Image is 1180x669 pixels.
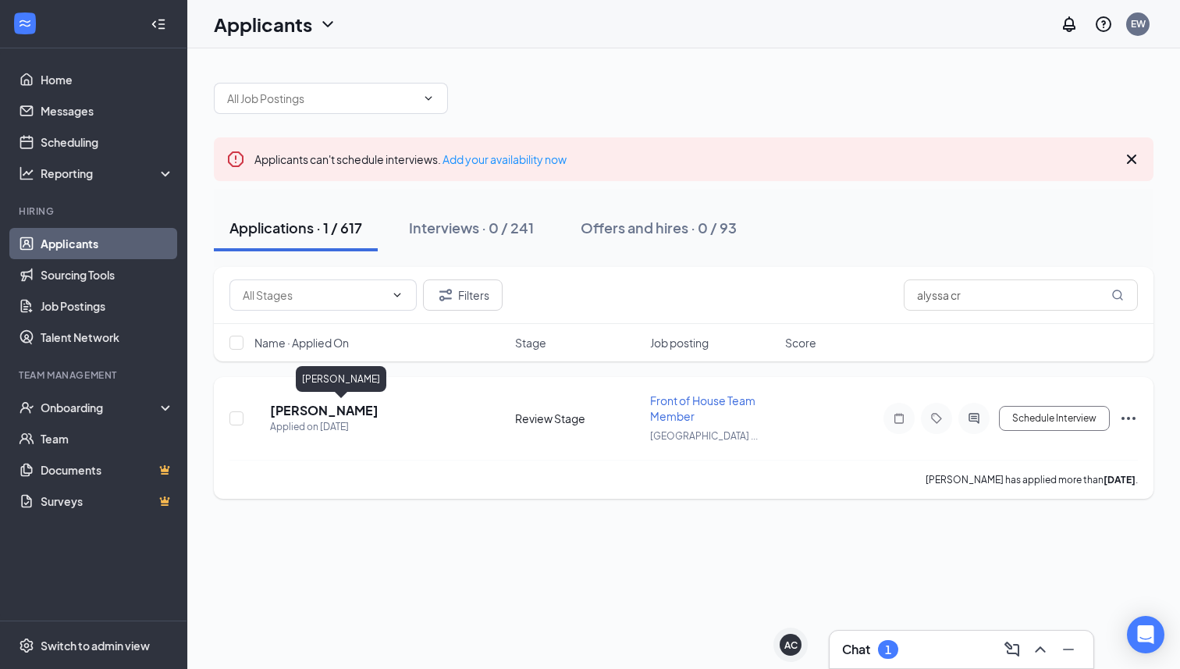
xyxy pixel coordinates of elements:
[1060,15,1079,34] svg: Notifications
[1104,474,1136,486] b: [DATE]
[41,228,174,259] a: Applicants
[41,486,174,517] a: SurveysCrown
[41,423,174,454] a: Team
[423,279,503,311] button: Filter Filters
[1122,150,1141,169] svg: Cross
[1111,289,1124,301] svg: MagnifyingGlass
[19,205,171,218] div: Hiring
[885,643,891,657] div: 1
[41,259,174,290] a: Sourcing Tools
[243,286,385,304] input: All Stages
[227,90,416,107] input: All Job Postings
[926,473,1138,486] p: [PERSON_NAME] has applied more than .
[41,454,174,486] a: DocumentsCrown
[1028,637,1053,662] button: ChevronUp
[581,218,737,237] div: Offers and hires · 0 / 93
[41,400,161,415] div: Onboarding
[19,368,171,382] div: Team Management
[965,412,983,425] svg: ActiveChat
[17,16,33,31] svg: WorkstreamLogo
[1059,640,1078,659] svg: Minimize
[515,411,641,426] div: Review Stage
[436,286,455,304] svg: Filter
[226,150,245,169] svg: Error
[41,290,174,322] a: Job Postings
[927,412,946,425] svg: Tag
[254,152,567,166] span: Applicants can't schedule interviews.
[842,641,870,658] h3: Chat
[650,430,758,442] span: [GEOGRAPHIC_DATA] ...
[999,406,1110,431] button: Schedule Interview
[41,64,174,95] a: Home
[1127,616,1164,653] div: Open Intercom Messenger
[409,218,534,237] div: Interviews · 0 / 241
[41,638,150,653] div: Switch to admin view
[214,11,312,37] h1: Applicants
[1131,17,1146,30] div: EW
[1056,637,1081,662] button: Minimize
[422,92,435,105] svg: ChevronDown
[270,419,379,435] div: Applied on [DATE]
[254,335,349,351] span: Name · Applied On
[890,412,908,425] svg: Note
[1031,640,1050,659] svg: ChevronUp
[41,165,175,181] div: Reporting
[41,322,174,353] a: Talent Network
[391,289,403,301] svg: ChevronDown
[296,366,386,392] div: [PERSON_NAME]
[785,335,816,351] span: Score
[19,165,34,181] svg: Analysis
[19,638,34,653] svg: Settings
[41,95,174,126] a: Messages
[784,639,798,652] div: AC
[1003,640,1022,659] svg: ComposeMessage
[270,402,379,419] h5: [PERSON_NAME]
[1094,15,1113,34] svg: QuestionInfo
[442,152,567,166] a: Add your availability now
[904,279,1138,311] input: Search in applications
[19,400,34,415] svg: UserCheck
[318,15,337,34] svg: ChevronDown
[650,335,709,351] span: Job posting
[1119,409,1138,428] svg: Ellipses
[650,393,755,423] span: Front of House Team Member
[1000,637,1025,662] button: ComposeMessage
[229,218,362,237] div: Applications · 1 / 617
[515,335,546,351] span: Stage
[151,16,166,32] svg: Collapse
[41,126,174,158] a: Scheduling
